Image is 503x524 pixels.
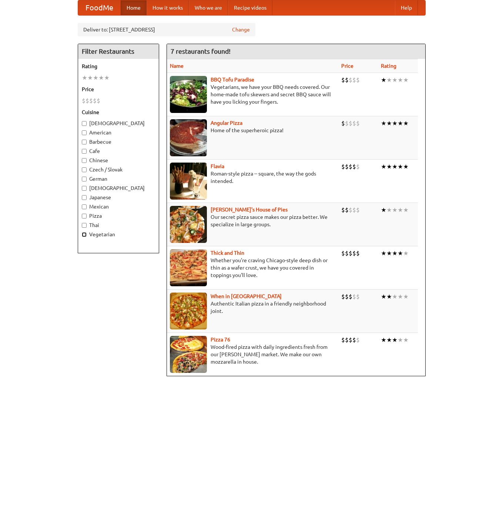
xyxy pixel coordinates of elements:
[398,119,403,127] li: ★
[170,119,207,156] img: angular.jpg
[398,249,403,257] li: ★
[82,86,155,93] h5: Price
[211,293,282,299] a: When in [GEOGRAPHIC_DATA]
[349,163,352,171] li: $
[356,293,360,301] li: $
[341,206,345,214] li: $
[170,213,336,228] p: Our secret pizza sauce makes our pizza better. We specialize in large groups.
[392,206,398,214] li: ★
[356,206,360,214] li: $
[82,74,87,82] li: ★
[403,163,409,171] li: ★
[356,119,360,127] li: $
[345,206,349,214] li: $
[97,97,100,105] li: $
[211,250,244,256] a: Thick and Thin
[211,337,230,343] b: Pizza 76
[386,336,392,344] li: ★
[392,163,398,171] li: ★
[398,336,403,344] li: ★
[352,119,356,127] li: $
[211,207,288,213] a: [PERSON_NAME]'s House of Pies
[392,119,398,127] li: ★
[82,184,155,192] label: [DEMOGRAPHIC_DATA]
[349,76,352,84] li: $
[82,221,155,229] label: Thai
[356,76,360,84] li: $
[170,63,184,69] a: Name
[349,119,352,127] li: $
[345,76,349,84] li: $
[211,163,224,169] a: Flavia
[82,130,87,135] input: American
[82,129,155,136] label: American
[341,249,345,257] li: $
[381,76,386,84] li: ★
[352,293,356,301] li: $
[386,293,392,301] li: ★
[82,223,87,228] input: Thai
[93,97,97,105] li: $
[82,140,87,144] input: Barbecue
[352,163,356,171] li: $
[381,249,386,257] li: ★
[82,97,85,105] li: $
[78,44,159,59] h4: Filter Restaurants
[82,109,155,116] h5: Cuisine
[98,74,104,82] li: ★
[381,63,396,69] a: Rating
[386,249,392,257] li: ★
[381,206,386,214] li: ★
[403,119,409,127] li: ★
[82,195,87,200] input: Japanese
[392,293,398,301] li: ★
[82,186,87,191] input: [DEMOGRAPHIC_DATA]
[85,97,89,105] li: $
[82,149,87,154] input: Cafe
[82,212,155,220] label: Pizza
[87,74,93,82] li: ★
[403,206,409,214] li: ★
[170,83,336,106] p: Vegetarians, we have your BBQ needs covered. Our home-made tofu skewers and secret BBQ sauce will...
[345,119,349,127] li: $
[78,23,255,36] div: Deliver to: [STREET_ADDRESS]
[403,336,409,344] li: ★
[82,63,155,70] h5: Rating
[349,293,352,301] li: $
[82,138,155,146] label: Barbecue
[386,76,392,84] li: ★
[381,293,386,301] li: ★
[398,206,403,214] li: ★
[341,293,345,301] li: $
[356,249,360,257] li: $
[398,163,403,171] li: ★
[82,157,155,164] label: Chinese
[171,48,231,55] ng-pluralize: 7 restaurants found!
[349,249,352,257] li: $
[211,77,254,83] a: BBQ Tofu Paradise
[89,97,93,105] li: $
[121,0,147,15] a: Home
[82,214,87,218] input: Pizza
[82,166,155,173] label: Czech / Slovak
[170,343,336,366] p: Wood-fired pizza with daily ingredients fresh from our [PERSON_NAME] market. We make our own mozz...
[352,336,356,344] li: $
[386,163,392,171] li: ★
[170,257,336,279] p: Whether you're craving Chicago-style deep dish or thin as a wafer crust, we have you covered in t...
[82,167,87,172] input: Czech / Slovak
[381,163,386,171] li: ★
[170,300,336,315] p: Authentic Italian pizza in a friendly neighborhood joint.
[352,76,356,84] li: $
[349,206,352,214] li: $
[386,206,392,214] li: ★
[170,206,207,243] img: luigis.jpg
[170,163,207,200] img: flavia.jpg
[211,120,242,126] a: Angular Pizza
[381,119,386,127] li: ★
[170,127,336,134] p: Home of the superheroic pizza!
